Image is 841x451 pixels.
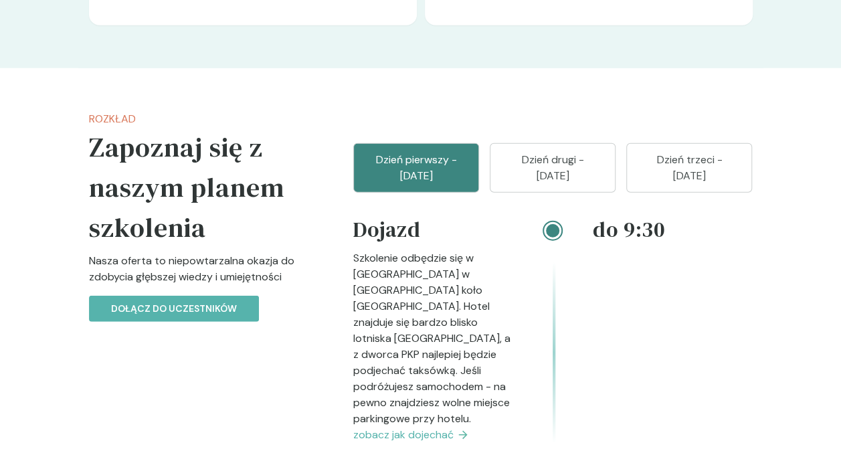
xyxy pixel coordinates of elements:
[626,143,752,193] button: Dzień trzeci - [DATE]
[593,214,752,245] h4: do 9:30
[89,253,310,296] p: Nasza oferta to niepowtarzalna okazja do zdobycia głębszej wiedzy i umiejętności
[89,296,259,322] button: Dołącz do uczestników
[506,152,599,184] p: Dzień drugi - [DATE]
[353,143,479,193] button: Dzień pierwszy - [DATE]
[111,302,237,316] p: Dołącz do uczestników
[370,152,462,184] p: Dzień pierwszy - [DATE]
[353,427,454,443] span: zobacz jak dojechać
[353,214,512,250] h4: Dojazd
[490,143,616,193] button: Dzień drugi - [DATE]
[643,152,735,184] p: Dzień trzeci - [DATE]
[353,250,512,427] p: Szkolenie odbędzie się w [GEOGRAPHIC_DATA] w [GEOGRAPHIC_DATA] koło [GEOGRAPHIC_DATA]. Hotel znaj...
[89,127,310,248] h5: Zapoznaj się z naszym planem szkolenia
[89,301,259,315] a: Dołącz do uczestników
[89,111,310,127] p: Rozkład
[353,427,512,443] a: zobacz jak dojechać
